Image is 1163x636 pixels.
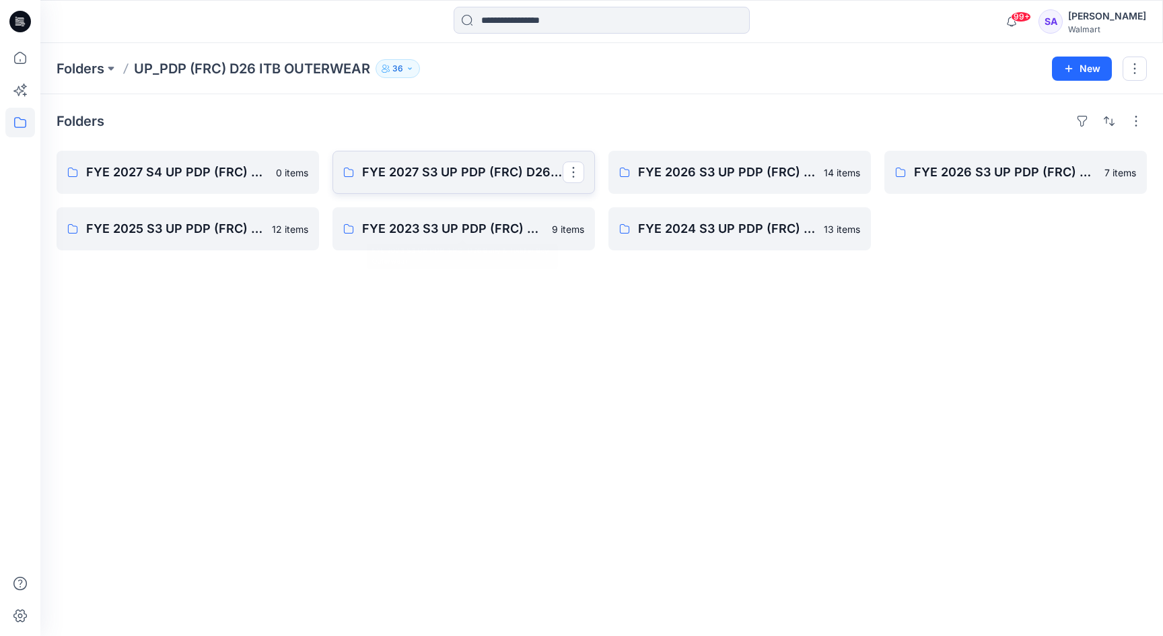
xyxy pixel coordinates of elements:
[1068,8,1146,24] div: [PERSON_NAME]
[1104,166,1136,180] p: 7 items
[914,163,1096,182] p: FYE 2026 S3 UP PDP (FRC) D26 WN ITB Outerwear
[824,166,860,180] p: 14 items
[824,222,860,236] p: 13 items
[276,166,308,180] p: 0 items
[86,219,264,238] p: FYE 2025 S3 UP PDP (FRC) D26 Baby & Toddler Boy Outerwear
[392,61,403,76] p: 36
[608,151,871,194] a: FYE 2026 S3 UP PDP (FRC) D26 ITB Outerwear - Ozark Trail14 items
[1038,9,1063,34] div: SA
[272,222,308,236] p: 12 items
[638,163,816,182] p: FYE 2026 S3 UP PDP (FRC) D26 ITB Outerwear - Ozark Trail
[57,59,104,78] a: Folders
[638,219,816,238] p: FYE 2024 S3 UP PDP (FRC) D26 Baby & Toddler Boy Outerwear
[1052,57,1112,81] button: New
[362,219,544,238] p: FYE 2023 S3 UP PDP (FRC) D26 Baby & Toddler Boy Outerwear
[57,151,319,194] a: FYE 2027 S4 UP PDP (FRC) D26 ITB Outerwear - Ozark Trail0 items
[608,207,871,250] a: FYE 2024 S3 UP PDP (FRC) D26 Baby & Toddler Boy Outerwear13 items
[57,207,319,250] a: FYE 2025 S3 UP PDP (FRC) D26 Baby & Toddler Boy Outerwear12 items
[332,151,595,194] a: FYE 2027 S3 UP PDP (FRC) D26 ITB Outerwear - Ozark Trail
[86,163,268,182] p: FYE 2027 S4 UP PDP (FRC) D26 ITB Outerwear - Ozark Trail
[57,113,104,129] h4: Folders
[1011,11,1031,22] span: 99+
[552,222,584,236] p: 9 items
[134,59,370,78] p: UP_PDP (FRC) D26 ITB OUTERWEAR
[362,163,563,182] p: FYE 2027 S3 UP PDP (FRC) D26 ITB Outerwear - Ozark Trail
[332,207,595,250] a: FYE 2023 S3 UP PDP (FRC) D26 Baby & Toddler Boy Outerwear9 items
[376,59,420,78] button: 36
[1068,24,1146,34] div: Walmart
[884,151,1147,194] a: FYE 2026 S3 UP PDP (FRC) D26 WN ITB Outerwear7 items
